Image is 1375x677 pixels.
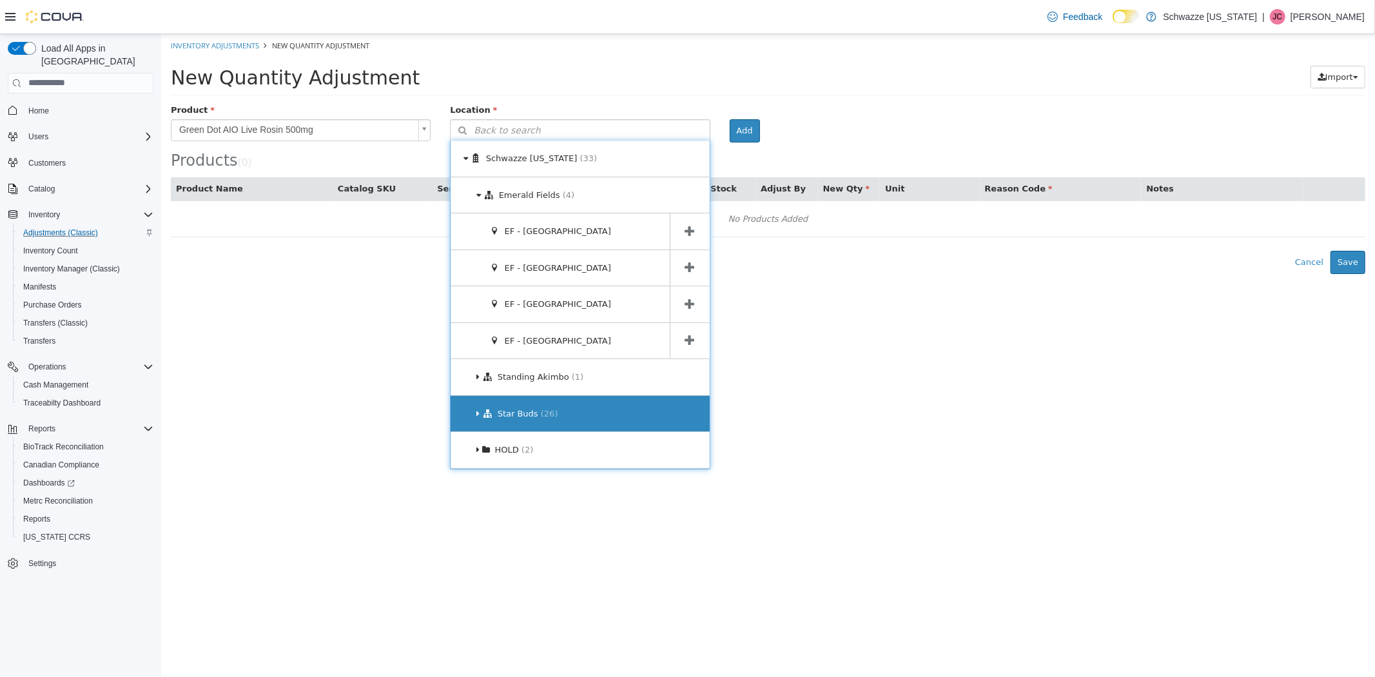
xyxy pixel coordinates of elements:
button: Customers [3,153,159,172]
button: Notes [985,148,1015,161]
span: Cash Management [18,377,153,393]
span: Transfers [18,333,153,349]
span: Reason Code [824,150,892,159]
span: Users [23,129,153,144]
img: Cova [26,10,84,23]
span: Canadian Compliance [18,457,153,473]
a: Reports [18,511,55,527]
span: Reports [18,511,153,527]
span: Inventory Manager (Classic) [23,264,120,274]
span: Settings [23,555,153,571]
a: Manifests [18,279,61,295]
button: Transfers (Classic) [13,314,159,332]
span: Washington CCRS [18,529,153,545]
span: Settings [28,558,56,569]
span: Adjustments (Classic) [18,225,153,240]
button: Settings [3,554,159,573]
span: (4) [402,156,413,166]
button: BioTrack Reconciliation [13,438,159,456]
a: Inventory Adjustments [10,6,98,16]
button: Reports [3,420,159,438]
span: EF - [GEOGRAPHIC_DATA] [344,229,450,239]
a: Dashboards [18,475,80,491]
button: Inventory [3,206,159,224]
a: Transfers [18,333,61,349]
button: Add [569,85,599,108]
span: Dashboards [23,478,75,488]
button: Home [3,101,159,120]
button: Serial / Package Number [276,148,395,161]
span: Catalog [28,184,55,194]
span: HOLD [334,411,358,420]
span: EF - [GEOGRAPHIC_DATA] [344,265,450,275]
span: Products [10,117,77,135]
span: EF - [GEOGRAPHIC_DATA] [344,192,450,202]
a: Traceabilty Dashboard [18,395,106,411]
span: Users [28,132,48,142]
span: Operations [28,362,66,372]
a: Dashboards [13,474,159,492]
button: Canadian Compliance [13,456,159,474]
a: Green Dot AIO Live Rosin 500mg [10,85,269,107]
span: Reports [28,424,55,434]
span: Customers [23,155,153,171]
p: | [1262,9,1265,25]
a: Settings [23,556,61,571]
button: Unit [724,148,746,161]
a: [US_STATE] CCRS [18,529,95,545]
a: Cash Management [18,377,93,393]
button: Cancel [1127,217,1169,240]
span: EF - [GEOGRAPHIC_DATA] [344,302,450,311]
span: Transfers (Classic) [23,318,88,328]
span: Adjustments (Classic) [23,228,98,238]
span: (1) [411,338,422,348]
span: BioTrack Reconciliation [18,439,153,455]
span: Traceabilty Dashboard [23,398,101,408]
span: Reports [23,421,153,437]
button: Operations [23,359,72,375]
span: 0 [81,123,87,134]
span: New Quantity Adjustment [111,6,208,16]
button: Adjust By [600,148,647,161]
nav: Complex example [8,96,153,607]
button: Adjustments (Classic) [13,224,159,242]
button: Operations [3,358,159,376]
span: (26) [380,375,397,384]
span: Location [289,71,336,81]
span: Canadian Compliance [23,460,99,470]
button: [US_STATE] CCRS [13,528,159,546]
span: Metrc Reconciliation [23,496,93,506]
span: Emerald Fields [338,156,399,166]
button: Save [1169,217,1204,240]
a: Customers [23,155,71,171]
a: Adjustments (Classic) [18,225,103,240]
span: Green Dot AIO Live Rosin 500mg [10,86,252,106]
span: Product [10,71,54,81]
button: Reports [13,510,159,528]
span: Customers [28,158,66,168]
span: Catalog [23,181,153,197]
button: Product Name [15,148,84,161]
span: Dashboards [18,475,153,491]
span: Feedback [1063,10,1102,23]
div: Justin Cleer [1270,9,1285,25]
span: Reports [23,514,50,524]
button: Back to search [289,85,549,108]
a: Home [23,103,54,119]
span: New Quantity Adjustment [10,32,258,55]
span: Metrc Reconciliation [18,493,153,509]
a: Inventory Count [18,243,83,259]
span: Manifests [23,282,56,292]
button: Inventory [23,207,65,222]
button: Cash Management [13,376,159,394]
span: JC [1273,9,1283,25]
div: No Products Added [18,175,1196,195]
button: Reports [23,421,61,437]
button: Catalog SKU [177,148,237,161]
button: Purchase Orders [13,296,159,314]
span: Cash Management [23,380,88,390]
span: [US_STATE] CCRS [23,532,90,542]
span: Operations [23,359,153,375]
span: (2) [360,411,372,420]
